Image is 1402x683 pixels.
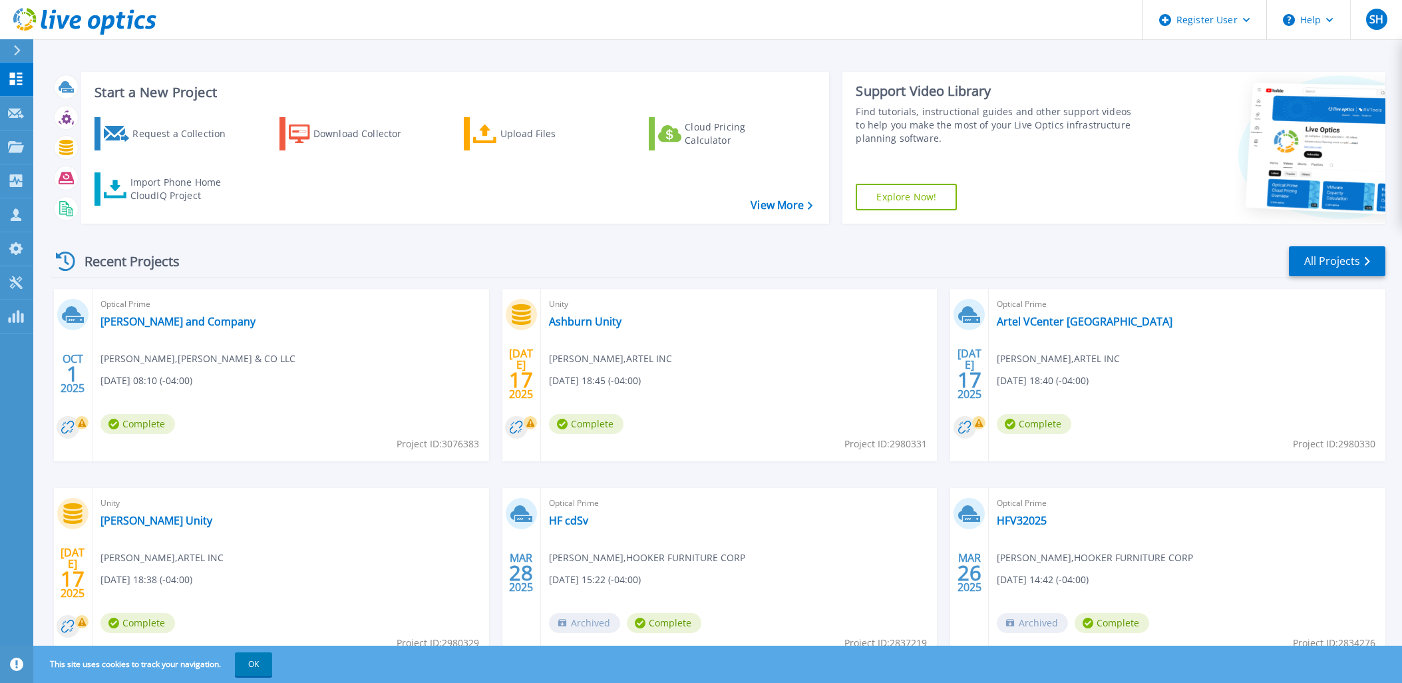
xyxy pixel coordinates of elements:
a: All Projects [1289,246,1385,276]
a: View More [751,199,812,212]
span: [PERSON_NAME] , HOOKER FURNITURE CORP [549,551,745,565]
h3: Start a New Project [94,85,812,100]
span: 17 [958,374,981,385]
button: OK [235,652,272,676]
span: Complete [1075,613,1149,633]
div: Support Video Library [856,83,1134,100]
div: [DATE] 2025 [957,349,982,398]
span: Optical Prime [997,496,1377,511]
span: [DATE] 18:40 (-04:00) [997,373,1089,388]
a: [PERSON_NAME] Unity [100,514,212,527]
span: Unity [549,297,930,312]
span: [DATE] 18:45 (-04:00) [549,373,641,388]
span: 17 [509,374,533,385]
span: 17 [61,573,85,584]
a: Artel VCenter [GEOGRAPHIC_DATA] [997,315,1172,328]
span: This site uses cookies to track your navigation. [37,652,272,676]
div: Cloud Pricing Calculator [685,120,791,147]
span: Project ID: 2980329 [397,636,479,650]
div: Find tutorials, instructional guides and other support videos to help you make the most of your L... [856,105,1134,145]
span: SH [1369,14,1383,25]
span: Optical Prime [997,297,1377,312]
span: Project ID: 2980330 [1293,437,1375,451]
span: [DATE] 08:10 (-04:00) [100,373,192,388]
div: Import Phone Home CloudIQ Project [130,176,234,202]
div: [DATE] 2025 [508,349,534,398]
span: 26 [958,567,981,578]
div: Download Collector [313,120,420,147]
span: Unity [100,496,481,511]
a: [PERSON_NAME] and Company [100,315,256,328]
span: Project ID: 2980331 [844,437,927,451]
div: [DATE] 2025 [60,549,85,597]
span: 28 [509,567,533,578]
span: [PERSON_NAME] , ARTEL INC [997,351,1120,366]
a: HF cdSv [549,514,588,527]
a: Ashburn Unity [549,315,621,328]
span: [PERSON_NAME] , ARTEL INC [549,351,672,366]
span: [PERSON_NAME] , HOOKER FURNITURE CORP [997,551,1193,565]
span: Complete [627,613,701,633]
span: Archived [549,613,620,633]
span: Complete [100,613,175,633]
a: Cloud Pricing Calculator [649,117,797,150]
span: [DATE] 18:38 (-04:00) [100,572,192,587]
div: Upload Files [500,120,607,147]
a: Upload Files [464,117,612,150]
span: [DATE] 14:42 (-04:00) [997,572,1089,587]
span: Project ID: 2834276 [1293,636,1375,650]
span: 1 [67,368,79,379]
span: [PERSON_NAME] , ARTEL INC [100,551,224,565]
span: [DATE] 15:22 (-04:00) [549,572,641,587]
span: Archived [997,613,1068,633]
span: Optical Prime [549,496,930,511]
span: Complete [997,414,1071,434]
span: Complete [100,414,175,434]
div: MAR 2025 [508,549,534,597]
span: Optical Prime [100,297,481,312]
a: HFV32025 [997,514,1047,527]
div: Recent Projects [51,245,198,278]
span: Project ID: 2837219 [844,636,927,650]
span: [PERSON_NAME] , [PERSON_NAME] & CO LLC [100,351,295,366]
div: Request a Collection [132,120,239,147]
a: Request a Collection [94,117,243,150]
span: Project ID: 3076383 [397,437,479,451]
span: Complete [549,414,623,434]
div: MAR 2025 [957,549,982,597]
a: Explore Now! [856,184,957,210]
a: Download Collector [279,117,428,150]
div: OCT 2025 [60,349,85,398]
